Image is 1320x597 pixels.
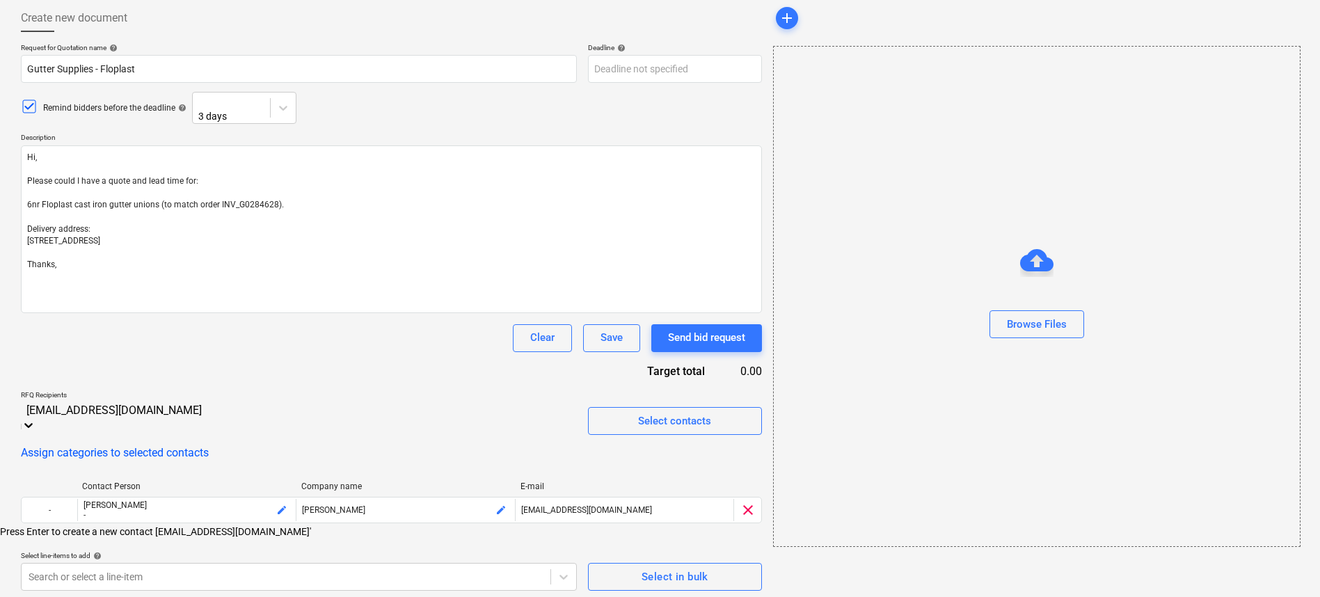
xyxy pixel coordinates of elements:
button: Assign categories to selected contacts [21,446,209,459]
span: edit [495,504,507,516]
div: Browse Files [773,46,1301,547]
span: help [175,104,186,112]
span: help [614,44,626,52]
p: Description [21,133,762,145]
div: E-mail [520,481,729,491]
div: Select line-items to add [21,551,577,560]
div: Company name [301,481,509,491]
button: Send bid request [651,324,762,352]
span: help [90,552,102,560]
div: Target total [581,363,727,379]
span: add [779,10,795,26]
div: Clear [530,328,555,347]
span: clear [740,502,756,518]
div: Send bid request [668,328,745,347]
div: Deadline [588,43,762,52]
div: [PERSON_NAME] [84,500,290,510]
div: - [22,499,77,521]
span: [EMAIL_ADDRESS][DOMAIN_NAME] [521,505,652,515]
div: Select in bulk [642,568,708,586]
p: RFQ Recipients [21,390,577,402]
textarea: Hi, Please could I have a quote and lead time for: 6nr Floplast cast iron gutter unions (to match... [21,145,762,313]
span: Create new document [21,10,127,26]
button: Clear [513,324,572,352]
div: - [84,510,290,520]
div: Browse Files [1007,315,1067,333]
div: Remind bidders before the deadline [43,102,186,114]
div: [PERSON_NAME] [302,505,509,515]
div: Select contacts [638,412,711,430]
button: Select contacts [588,407,762,435]
span: help [106,44,118,52]
div: 3 days [198,111,246,122]
div: Request for Quotation name [21,43,577,52]
div: 0.00 [727,363,762,379]
div: Contact Person [82,481,290,491]
button: Browse Files [989,310,1084,338]
button: Select in bulk [588,563,762,591]
input: Document name [21,55,577,83]
button: Save [583,324,640,352]
input: Deadline not specified [588,55,762,83]
span: edit [276,504,287,516]
div: Save [601,328,623,347]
